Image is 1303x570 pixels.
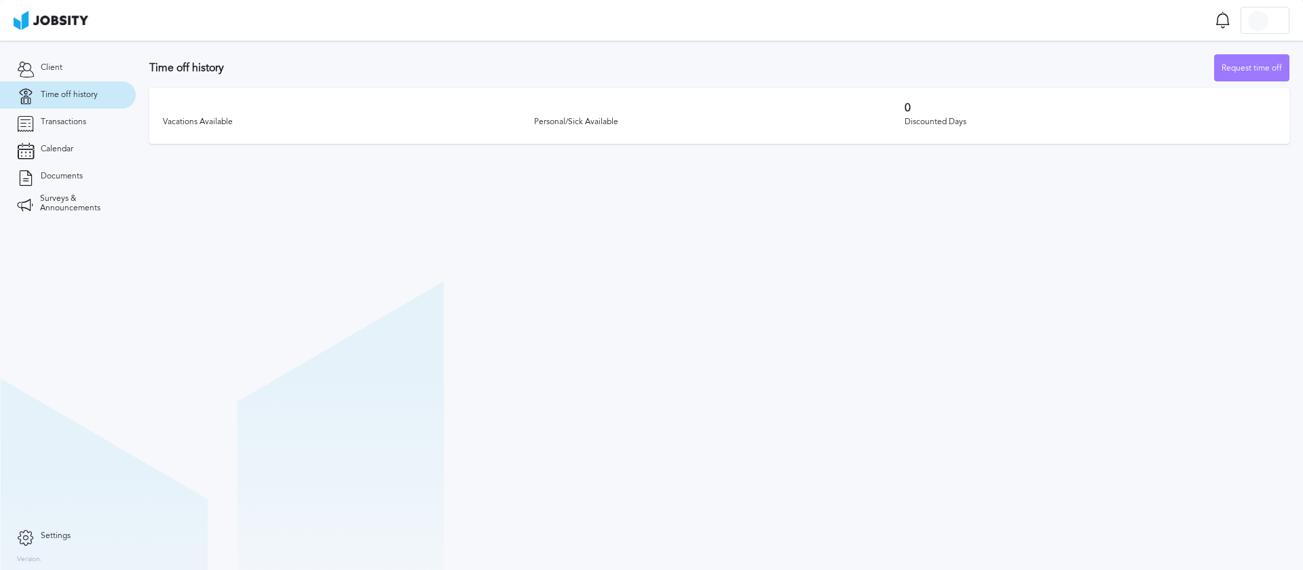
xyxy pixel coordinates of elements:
[41,172,83,181] span: Documents
[40,194,119,213] span: Surveys & Announcements
[905,102,1276,114] h3: 0
[41,63,62,73] span: Client
[41,145,73,154] span: Calendar
[163,117,534,127] div: Vacations Available
[41,117,86,127] span: Transactions
[149,62,1214,74] h3: Time off history
[534,117,905,127] div: Personal/Sick Available
[1214,54,1289,81] button: Request time off
[41,531,71,541] span: Settings
[905,117,1276,127] div: Discounted Days
[1215,55,1289,82] div: Request time off
[41,90,98,100] span: Time off history
[14,11,88,30] img: ab4bad089aa723f57921c736e9817d99.png
[17,556,42,564] label: Version:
